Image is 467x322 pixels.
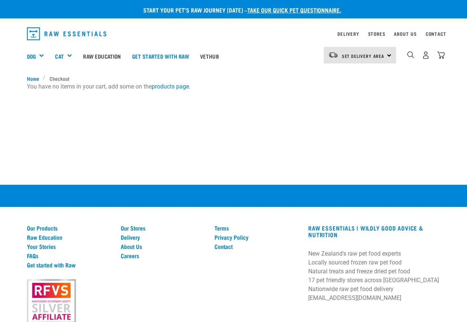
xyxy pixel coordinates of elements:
[121,225,206,231] a: Our Stores
[27,262,112,268] a: Get started with Raw
[121,252,206,259] a: Careers
[394,32,416,35] a: About Us
[21,24,446,43] nav: dropdown navigation
[78,41,126,71] a: Raw Education
[426,32,446,35] a: Contact
[308,249,440,302] p: New Zealand's raw pet food experts Locally sourced frozen raw pet food Natural treats and freeze ...
[121,234,206,240] a: Delivery
[27,82,440,91] p: You have no items in your cart, add some on the .
[337,32,359,35] a: Delivery
[437,51,445,59] img: home-icon@2x.png
[195,41,224,71] a: Vethub
[121,243,206,250] a: About Us
[368,32,385,35] a: Stores
[214,234,299,240] a: Privacy Policy
[27,52,36,60] a: Dog
[214,243,299,250] a: Contact
[27,225,112,231] a: Our Products
[55,52,63,60] a: Cat
[308,225,440,238] h3: RAW ESSENTIALS | Wildly Good Advice & Nutrition
[342,55,385,57] span: Set Delivery Area
[27,27,107,40] img: Raw Essentials Logo
[127,41,195,71] a: Get started with Raw
[27,234,112,240] a: Raw Education
[152,83,189,90] a: products page
[247,8,341,11] a: take our quick pet questionnaire.
[407,51,414,58] img: home-icon-1@2x.png
[422,51,430,59] img: user.png
[27,75,440,82] nav: breadcrumbs
[328,52,338,58] img: van-moving.png
[27,75,43,82] a: Home
[27,243,112,250] a: Your Stories
[214,225,299,231] a: Terms
[27,252,112,259] a: FAQs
